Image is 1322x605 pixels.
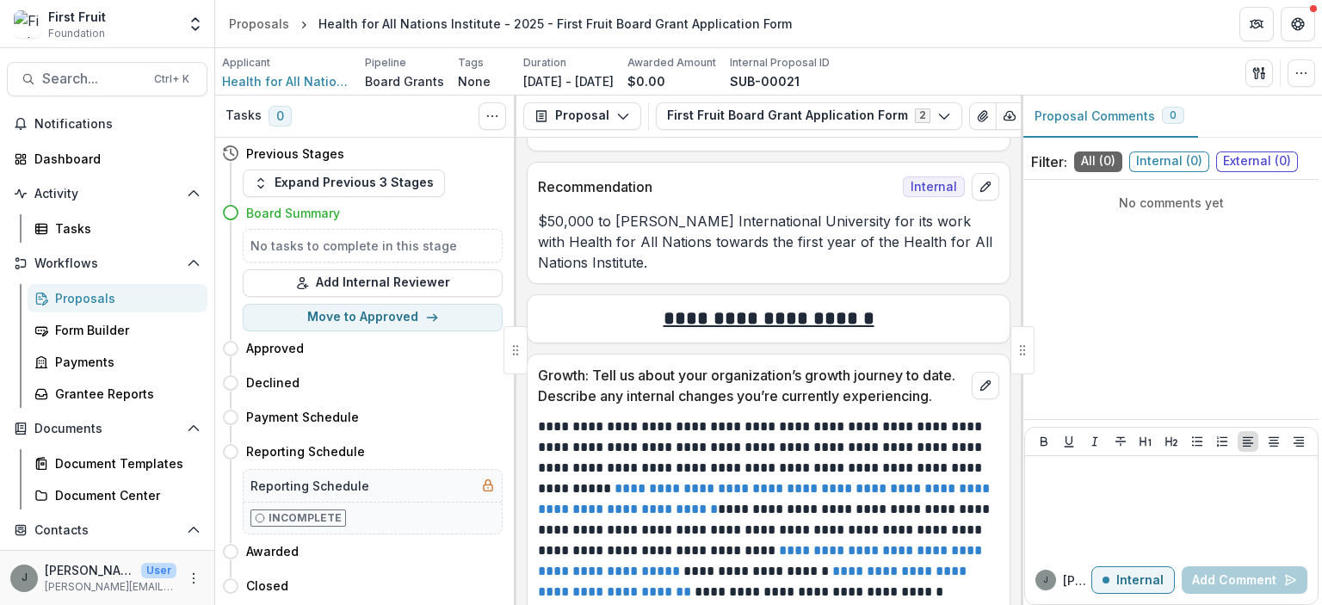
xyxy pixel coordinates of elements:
[1031,194,1312,212] p: No comments yet
[7,145,207,173] a: Dashboard
[7,110,207,138] button: Notifications
[538,365,965,406] p: Growth: Tell us about your organization’s growth journey to date. Describe any internal changes y...
[183,568,204,589] button: More
[1116,573,1164,588] p: Internal
[250,237,495,255] h5: No tasks to complete in this stage
[34,422,180,436] span: Documents
[318,15,792,33] div: Health for All Nations Institute - 2025 - First Fruit Board Grant Application Form
[28,348,207,376] a: Payments
[972,372,999,399] button: edit
[730,72,800,90] p: SUB-00021
[42,71,144,87] span: Search...
[28,380,207,408] a: Grantee Reports
[656,102,962,130] button: First Fruit Board Grant Application Form2
[34,117,201,132] span: Notifications
[1110,431,1131,452] button: Strike
[269,106,292,127] span: 0
[7,415,207,442] button: Open Documents
[1170,109,1177,121] span: 0
[523,102,641,130] button: Proposal
[246,204,340,222] h4: Board Summary
[222,55,270,71] p: Applicant
[365,72,444,90] p: Board Grants
[523,55,566,71] p: Duration
[246,408,359,426] h4: Payment Schedule
[28,481,207,509] a: Document Center
[1135,431,1156,452] button: Heading 1
[1021,96,1198,138] button: Proposal Comments
[48,26,105,41] span: Foundation
[523,72,614,90] p: [DATE] - [DATE]
[28,284,207,312] a: Proposals
[14,10,41,38] img: First Fruit
[55,321,194,339] div: Form Builder
[7,516,207,544] button: Open Contacts
[1091,566,1175,594] button: Internal
[222,11,799,36] nav: breadcrumb
[479,102,506,130] button: Toggle View Cancelled Tasks
[229,15,289,33] div: Proposals
[222,72,351,90] a: Health for All Nations Institute
[1084,431,1105,452] button: Italicize
[243,170,445,197] button: Expand Previous 3 Stages
[1034,431,1054,452] button: Bold
[225,108,262,123] h3: Tasks
[55,385,194,403] div: Grantee Reports
[45,561,134,579] p: [PERSON_NAME]
[246,577,288,595] h4: Closed
[458,55,484,71] p: Tags
[222,11,296,36] a: Proposals
[1059,431,1079,452] button: Underline
[1281,7,1315,41] button: Get Help
[7,250,207,277] button: Open Workflows
[627,55,716,71] p: Awarded Amount
[34,150,194,168] div: Dashboard
[246,145,344,163] h4: Previous Stages
[538,176,896,197] p: Recommendation
[1043,576,1048,584] div: Joanne
[250,477,369,495] h5: Reporting Schedule
[1216,151,1298,172] span: External ( 0 )
[55,219,194,238] div: Tasks
[34,187,180,201] span: Activity
[730,55,830,71] p: Internal Proposal ID
[34,256,180,271] span: Workflows
[627,72,665,90] p: $0.00
[246,339,304,357] h4: Approved
[1063,571,1091,590] p: [PERSON_NAME]
[538,211,999,273] p: $50,000 to [PERSON_NAME] International University for its work with Health for All Nations toward...
[34,523,180,538] span: Contacts
[246,542,299,560] h4: Awarded
[1182,566,1307,594] button: Add Comment
[1187,431,1208,452] button: Bullet List
[55,353,194,371] div: Payments
[969,102,997,130] button: View Attached Files
[1074,151,1122,172] span: All ( 0 )
[1238,431,1258,452] button: Align Left
[48,8,106,26] div: First Fruit
[243,269,503,297] button: Add Internal Reviewer
[141,563,176,578] p: User
[45,579,176,595] p: [PERSON_NAME][EMAIL_ADDRESS][DOMAIN_NAME]
[246,442,365,460] h4: Reporting Schedule
[243,304,503,331] button: Move to Approved
[365,55,406,71] p: Pipeline
[972,173,999,201] button: edit
[246,373,300,392] h4: Declined
[7,62,207,96] button: Search...
[55,289,194,307] div: Proposals
[28,316,207,344] a: Form Builder
[7,180,207,207] button: Open Activity
[55,486,194,504] div: Document Center
[1129,151,1209,172] span: Internal ( 0 )
[1212,431,1232,452] button: Ordered List
[1263,431,1284,452] button: Align Center
[458,72,491,90] p: None
[903,176,965,197] span: Internal
[1161,431,1182,452] button: Heading 2
[1239,7,1274,41] button: Partners
[28,214,207,243] a: Tasks
[183,7,207,41] button: Open entity switcher
[28,449,207,478] a: Document Templates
